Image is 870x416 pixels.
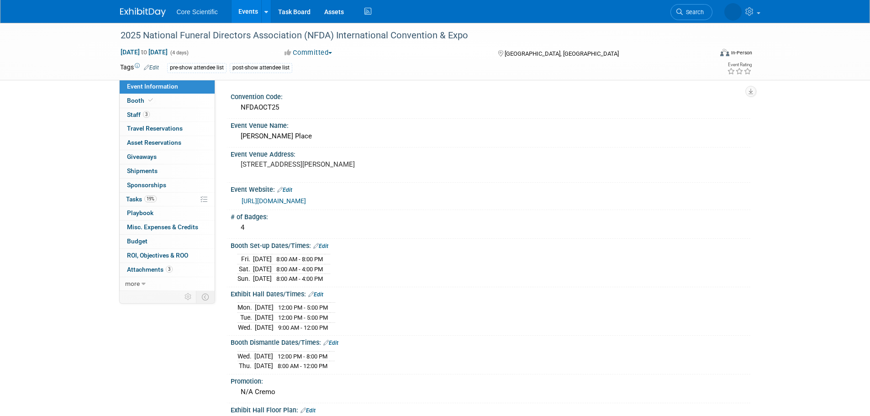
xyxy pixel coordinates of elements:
[278,314,328,321] span: 12:00 PM - 5:00 PM
[127,252,188,259] span: ROI, Objectives & ROO
[727,63,752,67] div: Event Rating
[281,48,336,58] button: Committed
[720,49,729,56] img: Format-Inperson.png
[237,264,253,274] td: Sat.
[313,243,328,249] a: Edit
[255,313,274,323] td: [DATE]
[237,221,743,235] div: 4
[140,48,148,56] span: to
[120,221,215,234] a: Misc. Expenses & Credits
[120,122,215,136] a: Travel Reservations
[120,263,215,277] a: Attachments3
[177,8,218,16] span: Core Scientific
[237,274,253,284] td: Sun.
[117,27,699,44] div: 2025 National Funeral Directors Association (NFDA) International Convention & Expo
[237,129,743,143] div: [PERSON_NAME] Place
[670,4,712,20] a: Search
[237,361,254,371] td: Thu.
[231,119,750,130] div: Event Venue Name:
[231,183,750,195] div: Event Website:
[196,291,215,303] td: Toggle Event Tabs
[253,274,272,284] td: [DATE]
[127,237,148,245] span: Budget
[278,304,328,311] span: 12:00 PM - 5:00 PM
[231,90,750,101] div: Convention Code:
[166,266,173,273] span: 3
[120,206,215,220] a: Playbook
[237,254,253,264] td: Fri.
[127,153,157,160] span: Giveaways
[127,139,181,146] span: Asset Reservations
[127,266,173,273] span: Attachments
[120,164,215,178] a: Shipments
[231,374,750,386] div: Promotion:
[127,125,183,132] span: Travel Reservations
[230,63,292,73] div: post-show attendee list
[167,63,227,73] div: pre-show attendee list
[255,322,274,332] td: [DATE]
[505,50,619,57] span: [GEOGRAPHIC_DATA], [GEOGRAPHIC_DATA]
[148,98,153,103] i: Booth reservation complete
[237,100,743,115] div: NFDAOCT25
[120,108,215,122] a: Staff3
[127,167,158,174] span: Shipments
[237,303,255,313] td: Mon.
[120,235,215,248] a: Budget
[278,353,327,360] span: 12:00 PM - 8:00 PM
[120,150,215,164] a: Giveaways
[276,266,323,273] span: 8:00 AM - 4:00 PM
[125,280,140,287] span: more
[143,111,150,118] span: 3
[242,197,306,205] a: [URL][DOMAIN_NAME]
[278,363,327,369] span: 8:00 AM - 12:00 PM
[683,9,704,16] span: Search
[253,264,272,274] td: [DATE]
[323,340,338,346] a: Edit
[144,195,157,202] span: 19%
[237,351,254,361] td: Wed.
[127,83,178,90] span: Event Information
[254,361,273,371] td: [DATE]
[120,249,215,263] a: ROI, Objectives & ROO
[127,223,198,231] span: Misc. Expenses & Credits
[231,147,750,159] div: Event Venue Address:
[276,275,323,282] span: 8:00 AM - 4:00 PM
[120,63,159,73] td: Tags
[276,256,323,263] span: 8:00 AM - 8:00 PM
[301,407,316,414] a: Edit
[144,64,159,71] a: Edit
[120,48,168,56] span: [DATE] [DATE]
[237,385,743,399] div: N/A Cremo
[127,97,155,104] span: Booth
[231,403,750,415] div: Exhibit Hall Floor Plan:
[127,111,150,118] span: Staff
[231,336,750,348] div: Booth Dismantle Dates/Times:
[127,209,153,216] span: Playbook
[120,136,215,150] a: Asset Reservations
[724,3,742,21] img: Alyona Yurchenko
[120,94,215,108] a: Booth
[120,277,215,291] a: more
[308,291,323,298] a: Edit
[120,8,166,17] img: ExhibitDay
[169,50,189,56] span: (4 days)
[278,324,328,331] span: 9:00 AM - 12:00 PM
[120,80,215,94] a: Event Information
[127,181,166,189] span: Sponsorships
[255,303,274,313] td: [DATE]
[231,210,750,221] div: # of Badges:
[180,291,196,303] td: Personalize Event Tab Strip
[237,322,255,332] td: Wed.
[120,193,215,206] a: Tasks19%
[253,254,272,264] td: [DATE]
[120,179,215,192] a: Sponsorships
[241,160,437,169] pre: [STREET_ADDRESS][PERSON_NAME]
[237,313,255,323] td: Tue.
[659,47,753,61] div: Event Format
[254,351,273,361] td: [DATE]
[126,195,157,203] span: Tasks
[731,49,752,56] div: In-Person
[277,187,292,193] a: Edit
[231,239,750,251] div: Booth Set-up Dates/Times:
[231,287,750,299] div: Exhibit Hall Dates/Times:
